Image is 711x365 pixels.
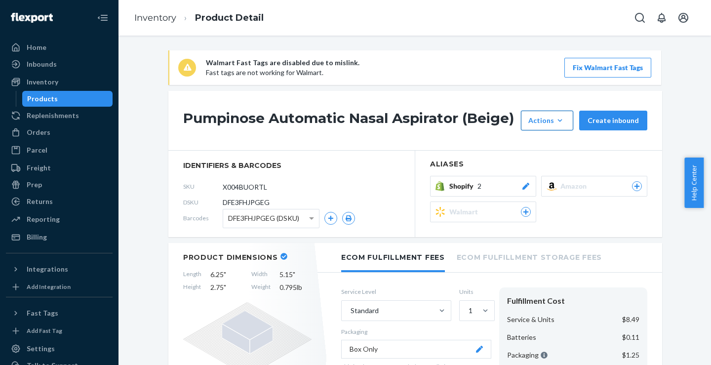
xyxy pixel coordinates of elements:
button: Fix Walmart Fast Tags [564,58,651,78]
div: Inbounds [27,59,57,69]
span: DFE3FHJPGEG [223,198,270,207]
div: Settings [27,344,55,354]
div: Replenishments [27,111,79,121]
div: Billing [27,232,47,242]
span: Amazon [560,181,591,191]
span: SKU [183,182,223,191]
p: Fast tags are not working for Walmart. [206,68,359,78]
a: Orders [6,124,113,140]
span: " [293,270,295,279]
a: Inbounds [6,56,113,72]
span: 0.795 lb [279,283,312,292]
div: Add Integration [27,283,71,291]
div: Orders [27,127,50,137]
p: Packaging [507,350,548,360]
p: $1.25 [622,350,639,360]
a: Product Detail [195,12,264,23]
span: 6.25 [210,270,242,280]
a: Returns [6,194,113,209]
a: Settings [6,341,113,357]
a: Billing [6,229,113,245]
li: Ecom Fulfillment Fees [341,243,445,272]
p: Walmart Fast Tags are disabled due to mislink. [206,58,359,68]
div: Standard [351,306,379,316]
label: Units [459,287,491,296]
p: $0.11 [622,332,639,342]
span: 2.75 [210,283,242,292]
span: 5.15 [279,270,312,280]
div: Reporting [27,214,60,224]
a: Reporting [6,211,113,227]
input: 1 [468,306,469,316]
div: Fast Tags [27,308,58,318]
a: Add Fast Tag [6,325,113,337]
button: Close Navigation [93,8,113,28]
span: Shopify [449,181,477,191]
p: Service & Units [507,315,554,324]
span: identifiers & barcodes [183,161,400,170]
h2: Product Dimensions [183,253,278,262]
span: Weight [251,283,271,292]
a: Add Integration [6,281,113,293]
span: DFE3FHJPGEG (DSKU) [228,210,299,227]
span: Walmart [449,207,482,217]
span: Barcodes [183,214,223,222]
a: Freight [6,160,113,176]
button: Walmart [430,202,536,222]
span: Height [183,283,201,292]
div: Add Fast Tag [27,326,62,335]
button: Amazon [541,176,647,197]
div: Integrations [27,264,68,274]
span: " [224,270,226,279]
span: DSKU [183,198,223,206]
button: Actions [521,111,573,130]
div: Inventory [27,77,58,87]
div: Fulfillment Cost [507,295,639,307]
button: Open account menu [673,8,693,28]
button: Integrations [6,261,113,277]
button: Create inbound [579,111,647,130]
div: Products [27,94,58,104]
a: Home [6,40,113,55]
li: Ecom Fulfillment Storage Fees [457,243,602,270]
div: 1 [469,306,473,316]
div: Parcel [27,145,47,155]
button: Shopify2 [430,176,536,197]
img: Flexport logo [11,13,53,23]
button: Box Only [341,340,491,359]
h1: Pumpinose Automatic Nasal Aspirator (Beige) [183,111,516,130]
label: Service Level [341,287,451,296]
a: Replenishments [6,108,113,123]
button: Fast Tags [6,305,113,321]
span: Width [251,270,271,280]
input: Standard [350,306,351,316]
p: $8.49 [622,315,639,324]
button: Open Search Box [630,8,650,28]
div: Freight [27,163,51,173]
span: 2 [477,181,481,191]
p: Batteries [507,332,536,342]
ol: breadcrumbs [126,3,272,33]
a: Parcel [6,142,113,158]
div: Home [27,42,46,52]
span: " [224,283,226,291]
div: Actions [528,116,566,125]
a: Inventory [6,74,113,90]
div: Returns [27,197,53,206]
span: Length [183,270,201,280]
div: Prep [27,180,42,190]
p: Packaging [341,327,491,336]
button: Help Center [684,158,704,208]
h2: Aliases [430,161,647,168]
a: Inventory [134,12,176,23]
a: Prep [6,177,113,193]
button: Open notifications [652,8,671,28]
a: Products [22,91,113,107]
